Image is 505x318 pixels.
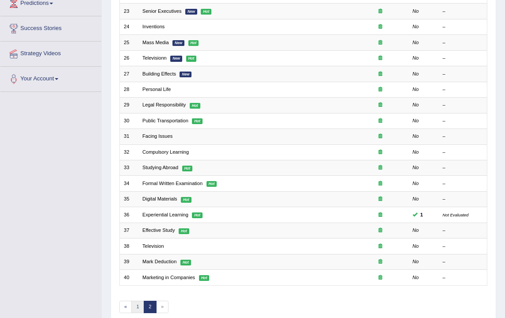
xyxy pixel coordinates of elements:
[0,67,101,89] a: Your Account
[417,211,426,219] span: You can still take this question
[119,176,138,191] td: 34
[119,4,138,19] td: 23
[119,160,138,176] td: 33
[443,23,483,30] div: –
[119,129,138,144] td: 31
[156,301,169,313] span: »
[443,117,483,125] div: –
[142,71,176,76] a: Building Effects
[172,40,184,46] em: New
[356,102,404,109] div: Exam occurring question
[207,181,217,187] em: Hot
[413,118,419,123] em: No
[180,72,191,77] em: New
[356,258,404,265] div: Exam occurring question
[142,8,181,14] a: Senior Executives
[131,301,144,313] a: 1
[142,212,188,217] a: Experiential Learning
[413,8,419,14] em: No
[413,71,419,76] em: No
[142,118,188,123] a: Public Transportation
[356,227,404,234] div: Exam occurring question
[356,164,404,171] div: Exam occurring question
[119,98,138,113] td: 29
[443,149,483,156] div: –
[356,274,404,281] div: Exam occurring question
[356,212,404,219] div: Exam occurring question
[443,86,483,93] div: –
[356,243,404,250] div: Exam occurring question
[170,56,182,61] em: New
[119,191,138,207] td: 35
[356,133,404,140] div: Exam occurring question
[0,42,101,64] a: Strategy Videos
[142,181,203,186] a: Formal Written Examination
[443,102,483,109] div: –
[142,227,175,233] a: Effective Study
[119,270,138,285] td: 40
[443,258,483,265] div: –
[119,50,138,66] td: 26
[142,196,177,201] a: Digital Materials
[413,243,419,249] em: No
[443,164,483,171] div: –
[413,259,419,264] em: No
[119,66,138,82] td: 27
[142,102,186,107] a: Legal Responsibility
[356,149,404,156] div: Exam occurring question
[179,228,189,234] em: Hot
[356,39,404,46] div: Exam occurring question
[119,207,138,223] td: 36
[142,40,169,45] a: Mass Media
[142,24,165,29] a: Inventions
[356,23,404,30] div: Exam occurring question
[413,149,419,155] em: No
[119,301,132,313] a: «
[142,149,189,155] a: Compulsory Learning
[192,118,203,124] em: Hot
[413,55,419,61] em: No
[0,16,101,38] a: Success Stories
[443,133,483,140] div: –
[356,8,404,15] div: Exam occurring question
[142,243,164,249] a: Television
[443,39,483,46] div: –
[413,181,419,186] em: No
[413,165,419,170] em: No
[119,82,138,97] td: 28
[119,238,138,254] td: 38
[186,56,197,61] em: Hot
[413,40,419,45] em: No
[356,55,404,62] div: Exam occurring question
[119,19,138,34] td: 24
[443,274,483,281] div: –
[201,9,211,15] em: Hot
[199,275,210,281] em: Hot
[142,259,176,264] a: Mark Deduction
[142,87,171,92] a: Personal Life
[413,275,419,280] em: No
[413,133,419,139] em: No
[119,254,138,269] td: 39
[185,9,197,15] em: New
[142,275,195,280] a: Marketing in Companies
[413,24,419,29] em: No
[192,212,203,218] em: Hot
[190,103,200,109] em: Hot
[144,301,157,313] a: 2
[119,223,138,238] td: 37
[443,243,483,250] div: –
[356,71,404,78] div: Exam occurring question
[119,35,138,50] td: 25
[181,197,191,203] em: Hot
[413,102,419,107] em: No
[443,180,483,187] div: –
[413,196,419,201] em: No
[443,227,483,234] div: –
[443,71,483,78] div: –
[142,133,172,139] a: Facing Issues
[182,166,193,171] em: Hot
[413,227,419,233] em: No
[443,8,483,15] div: –
[443,212,469,217] small: Not Evaluated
